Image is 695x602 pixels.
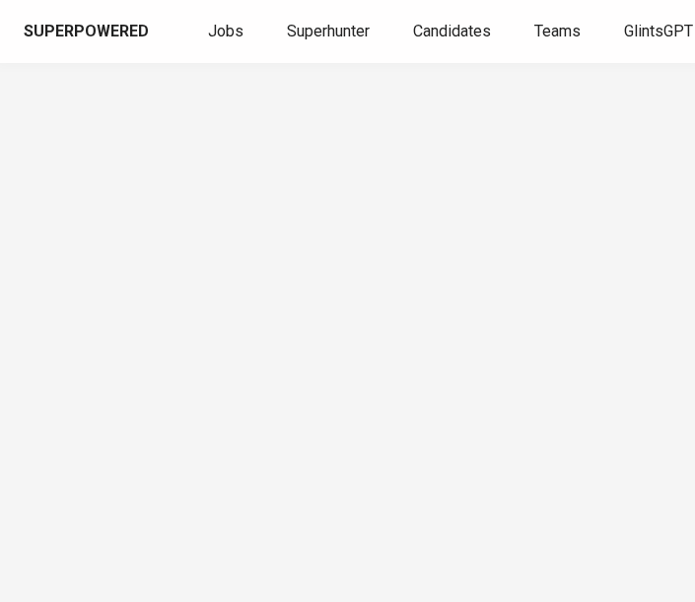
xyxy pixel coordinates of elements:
[413,20,495,44] a: Candidates
[24,21,153,43] a: Superpowered
[287,22,370,40] span: Superhunter
[287,20,374,44] a: Superhunter
[24,21,149,43] div: Superpowered
[624,22,693,40] span: GlintsGPT
[534,20,585,44] a: Teams
[534,22,581,40] span: Teams
[208,20,247,44] a: Jobs
[413,22,491,40] span: Candidates
[208,22,243,40] span: Jobs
